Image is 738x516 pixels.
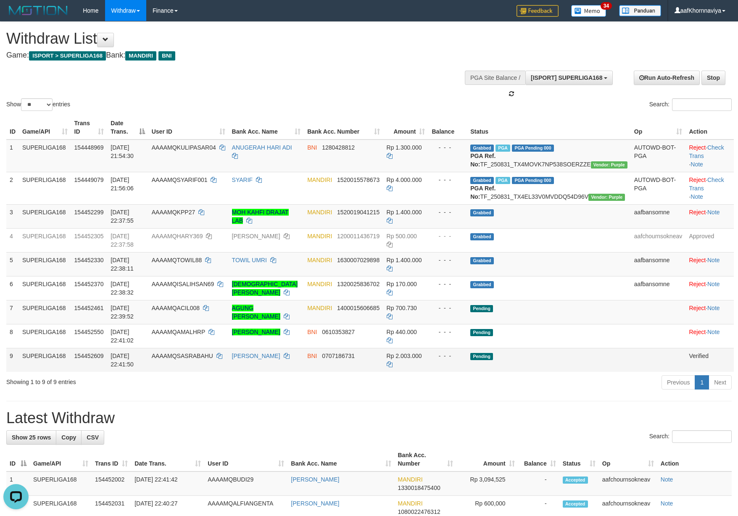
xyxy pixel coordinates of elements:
div: PGA Site Balance / [465,71,525,85]
span: BNI [158,51,175,61]
span: Rp 170.000 [387,281,417,287]
th: Amount: activate to sort column ascending [456,448,518,471]
span: Vendor URL: https://trx4.1velocity.biz [588,194,625,201]
select: Showentries [21,98,53,111]
a: Run Auto-Refresh [634,71,700,85]
span: Rp 1.400.000 [387,257,422,263]
span: Copy 1330018475400 to clipboard [398,484,440,491]
span: 154452330 [74,257,104,263]
th: Balance: activate to sort column ascending [518,448,559,471]
span: AAAAMQTOWIL88 [152,257,202,263]
span: AAAAMQSYARIF001 [152,176,208,183]
input: Search: [672,430,732,443]
td: SUPERLIGA168 [19,300,71,324]
th: Balance [428,116,467,140]
span: [ISPORT] SUPERLIGA168 [531,74,602,81]
td: SUPERLIGA168 [19,348,71,372]
th: Date Trans.: activate to sort column descending [107,116,148,140]
span: Copy 1630007029898 to clipboard [337,257,380,263]
span: AAAAMQHARY369 [152,233,203,240]
span: Copy 1200011436719 to clipboard [337,233,380,240]
span: Grabbed [470,177,494,184]
th: ID [6,116,19,140]
div: - - - [432,256,464,264]
b: PGA Ref. No: [470,153,496,168]
span: Copy 0707186731 to clipboard [322,353,355,359]
div: - - - [432,304,464,312]
span: AAAAMQAMALHRP [152,329,205,335]
div: - - - [432,280,464,288]
span: MANDIRI [125,51,156,61]
span: [DATE] 21:54:30 [111,144,134,159]
label: Show entries [6,98,70,111]
span: 154452305 [74,233,104,240]
img: Button%20Memo.svg [571,5,606,17]
span: Copy 1520015578673 to clipboard [337,176,380,183]
span: Pending [470,329,493,336]
img: panduan.png [619,5,661,16]
th: Amount: activate to sort column ascending [383,116,429,140]
th: Bank Acc. Name: activate to sort column ascending [229,116,304,140]
a: [DEMOGRAPHIC_DATA][PERSON_NAME] [232,281,298,296]
div: Showing 1 to 9 of 9 entries [6,374,301,386]
span: Accepted [563,500,588,508]
div: - - - [432,208,464,216]
td: - [518,471,559,496]
span: Copy 1320025836702 to clipboard [337,281,380,287]
span: Accepted [563,477,588,484]
span: 154452609 [74,353,104,359]
a: Reject [689,305,706,311]
input: Search: [672,98,732,111]
div: - - - [432,143,464,152]
span: AAAAMQKULIPASAR04 [152,144,216,151]
th: Action [657,448,732,471]
td: SUPERLIGA168 [30,471,92,496]
th: Game/API: activate to sort column ascending [30,448,92,471]
span: AAAAMQACIL008 [152,305,200,311]
span: Grabbed [470,233,494,240]
th: Game/API: activate to sort column ascending [19,116,71,140]
span: MANDIRI [398,500,423,507]
th: Action [685,116,734,140]
span: ISPORT > SUPERLIGA168 [29,51,106,61]
a: Note [661,500,673,507]
td: 5 [6,252,19,276]
a: Note [707,209,720,216]
td: SUPERLIGA168 [19,172,71,204]
td: AUTOWD-BOT-PGA [631,172,686,204]
h4: Game: Bank: [6,51,484,60]
span: Show 25 rows [12,434,51,441]
a: 1 [695,375,709,390]
span: PGA Pending [512,145,554,152]
span: Copy 1400015606685 to clipboard [337,305,380,311]
span: Rp 440.000 [387,329,417,335]
a: Reject [689,329,706,335]
th: User ID: activate to sort column ascending [204,448,287,471]
a: Previous [662,375,695,390]
td: Approved [685,228,734,252]
th: Date Trans.: activate to sort column ascending [131,448,204,471]
span: 154452370 [74,281,104,287]
span: Rp 1.300.000 [387,144,422,151]
a: MOH KAHFI DRAJAT LAB [232,209,289,224]
span: CSV [87,434,99,441]
span: BNI [307,353,317,359]
th: ID: activate to sort column descending [6,448,30,471]
a: Reject [689,144,706,151]
span: Grabbed [470,257,494,264]
td: 154452002 [92,471,131,496]
span: MANDIRI [398,476,423,483]
td: SUPERLIGA168 [19,228,71,252]
th: Bank Acc. Name: activate to sort column ascending [287,448,394,471]
td: · [685,276,734,300]
th: Status [467,116,631,140]
a: Reject [689,257,706,263]
span: MANDIRI [307,176,332,183]
img: MOTION_logo.png [6,4,70,17]
td: aafbansomne [631,276,686,300]
span: BNI [307,144,317,151]
td: 4 [6,228,19,252]
a: [PERSON_NAME] [291,500,339,507]
span: AAAAMQISALIHSAN69 [152,281,214,287]
b: PGA Ref. No: [470,185,496,200]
